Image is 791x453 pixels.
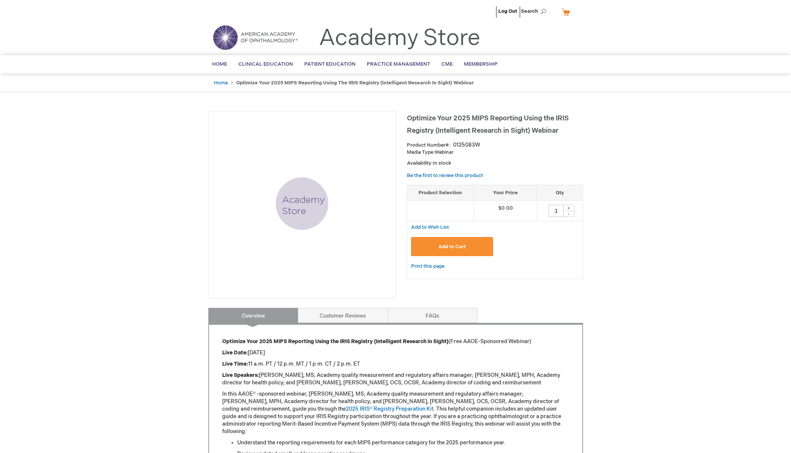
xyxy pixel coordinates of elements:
[304,61,356,67] span: Patient Education
[521,4,549,19] span: Search
[407,185,474,201] th: Product Selection
[407,142,450,148] strong: Product Number
[411,262,444,271] a: Print this page
[222,349,248,356] strong: Live Date:
[222,349,569,357] p: [DATE]
[407,149,583,156] p: Webinar
[208,308,298,323] a: Overview
[411,237,493,256] button: Add to Cart
[236,80,474,86] strong: Optimize Your 2025 MIPS Reporting Using the IRIS Registry (Intelligent Research in Sight) Webinar
[214,80,228,86] a: Home
[407,172,483,178] a: Be the first to review this product
[222,361,248,367] strong: Live Time:
[276,177,328,230] img: Optimize Your 2025 MIPS Reporting Using the IRIS Registry (Intelligent Research in Sight) Webinar
[563,211,574,217] div: -
[474,201,537,221] td: $0.00
[407,114,569,135] span: Optimize Your 2025 MIPS Reporting Using the IRIS Registry (Intelligent Research in Sight) Webinar
[453,141,480,149] div: 0125083W
[222,338,449,345] strong: Optimize Your 2025 MIPS Reporting Using the IRIS Registry (Intelligent Research in Sight)
[212,61,227,67] span: Home
[222,372,569,387] p: [PERSON_NAME], MS; Academy quality measurement and regulatory affairs manager; [PERSON_NAME], MPH...
[319,25,480,52] a: Academy Store
[222,390,569,435] p: In this AAOE® -sponsored webinar, [PERSON_NAME], MS; Academy quality measurement and regulatory a...
[222,372,259,378] strong: Live Speakers:
[563,205,574,211] div: +
[237,439,569,447] li: Understand the reporting requirements for each MIPS performance category for the 2025 performance...
[298,308,388,323] a: Customer Reviews
[549,205,564,217] input: Qty
[407,160,583,167] p: Availability:
[367,61,430,67] span: Practice Management
[238,61,293,67] span: Clinical Education
[387,308,477,323] a: FAQs
[537,185,583,201] th: Qty
[433,160,451,166] span: In stock
[222,360,569,368] p: 11 a.m. PT / 12 p.m. MT / 1 p.m. CT / 2 p.m. ET
[346,406,434,412] a: 2025 IRIS® Registry Preparation Kit
[474,185,537,201] th: Your Price
[441,61,453,67] span: CME
[464,61,498,67] span: Membership
[222,338,569,345] p: (Free AAOE-Sponsored Webinar)
[411,224,449,230] a: Add to Wish List
[498,8,517,14] a: Log Out
[438,244,466,250] span: Add to Cart
[407,149,435,155] strong: Media Type:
